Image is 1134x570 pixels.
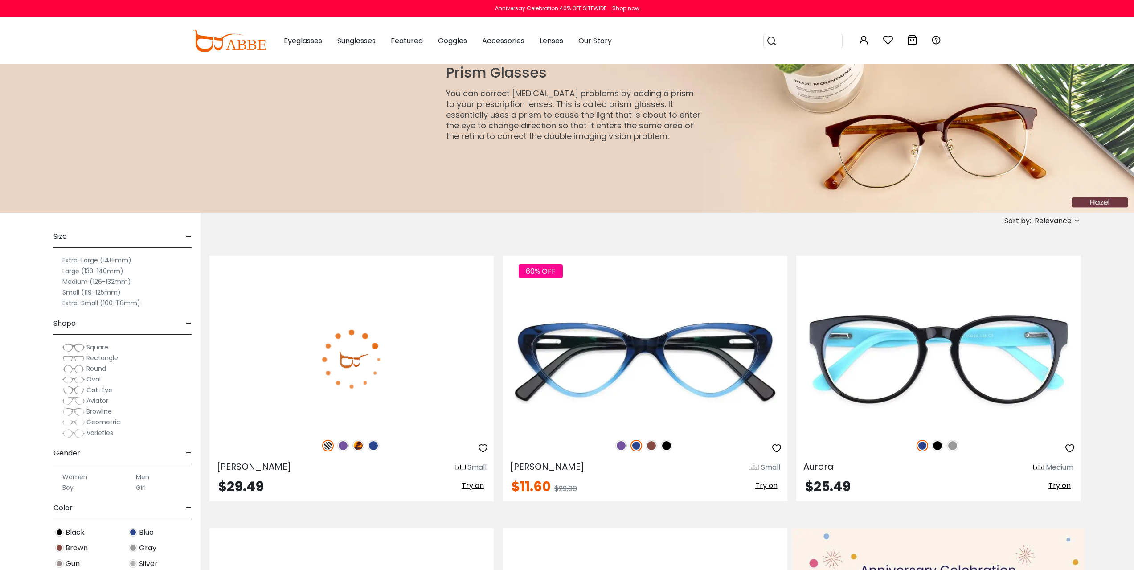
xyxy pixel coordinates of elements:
[438,36,467,46] span: Goggles
[193,30,266,52] img: abbeglasses.com
[66,543,88,554] span: Brown
[86,385,112,394] span: Cat-Eye
[630,440,642,451] img: Blue
[467,462,487,473] div: Small
[66,527,85,538] span: Black
[62,276,131,287] label: Medium (126-132mm)
[217,460,291,473] span: [PERSON_NAME]
[86,428,113,437] span: Varieties
[519,264,563,278] span: 60% OFF
[337,440,349,451] img: Purple
[578,36,612,46] span: Our Story
[646,440,657,451] img: Brown
[459,480,487,492] button: Try on
[62,343,85,352] img: Square.png
[62,287,121,298] label: Small (119-125mm)
[139,543,156,554] span: Gray
[62,266,123,276] label: Large (133-140mm)
[753,480,780,492] button: Try on
[53,443,80,464] span: Gender
[554,484,577,494] span: $29.00
[446,64,703,81] h1: Prism Glasses
[53,497,73,519] span: Color
[186,313,192,334] span: -
[495,4,606,12] div: Anniversay Celebration 40% OFF SITEWIDE
[1046,480,1073,492] button: Try on
[947,440,958,451] img: Gray
[615,440,627,451] img: Purple
[805,477,851,496] span: $25.49
[796,288,1081,430] img: Blue Aurora - Acetate ,Universal Bridge Fit
[510,460,585,473] span: [PERSON_NAME]
[352,440,364,451] img: Leopard
[322,440,334,451] img: Pattern
[139,527,154,538] span: Blue
[129,559,137,568] img: Silver
[512,477,551,496] span: $11.60
[53,313,76,334] span: Shape
[749,464,759,471] img: size ruler
[136,482,146,493] label: Girl
[932,440,943,451] img: Black
[86,407,112,416] span: Browline
[53,226,67,247] span: Size
[86,375,101,384] span: Oval
[209,288,494,430] img: Pattern Elena - Acetate ,Universal Bridge Fit
[62,418,85,427] img: Geometric.png
[803,460,834,473] span: Aurora
[62,472,87,482] label: Women
[755,480,778,491] span: Try on
[86,364,106,373] span: Round
[66,558,80,569] span: Gun
[62,397,85,406] img: Aviator.png
[86,343,108,352] span: Square
[62,354,85,363] img: Rectangle.png
[391,36,423,46] span: Featured
[62,298,140,308] label: Extra-Small (100-118mm)
[218,477,264,496] span: $29.49
[446,88,703,142] p: You can correct [MEDICAL_DATA] problems by adding a prism to your prescription lenses. This is ca...
[612,4,639,12] div: Shop now
[1046,462,1073,473] div: Medium
[540,36,563,46] span: Lenses
[917,440,928,451] img: Blue
[186,497,192,519] span: -
[1048,480,1071,491] span: Try on
[62,429,85,438] img: Varieties.png
[55,544,64,552] img: Brown
[62,386,85,395] img: Cat-Eye.png
[1035,213,1072,229] span: Relevance
[62,255,131,266] label: Extra-Large (141+mm)
[129,528,137,537] img: Blue
[139,558,158,569] span: Silver
[136,472,149,482] label: Men
[661,440,672,451] img: Black
[455,464,466,471] img: size ruler
[462,480,484,491] span: Try on
[337,36,376,46] span: Sunglasses
[421,64,1134,213] img: 1648191684590.jpg
[761,462,780,473] div: Small
[55,559,64,568] img: Gun
[62,375,85,384] img: Oval.png
[62,482,74,493] label: Boy
[186,443,192,464] span: -
[482,36,524,46] span: Accessories
[62,407,85,416] img: Browline.png
[86,418,120,426] span: Geometric
[129,544,137,552] img: Gray
[368,440,379,451] img: Blue
[186,226,192,247] span: -
[86,396,108,405] span: Aviator
[1004,216,1031,226] span: Sort by:
[1033,464,1044,471] img: size ruler
[284,36,322,46] span: Eyeglasses
[503,288,787,430] img: Blue Hannah - Acetate ,Universal Bridge Fit
[608,4,639,12] a: Shop now
[55,528,64,537] img: Black
[62,365,85,373] img: Round.png
[86,353,118,362] span: Rectangle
